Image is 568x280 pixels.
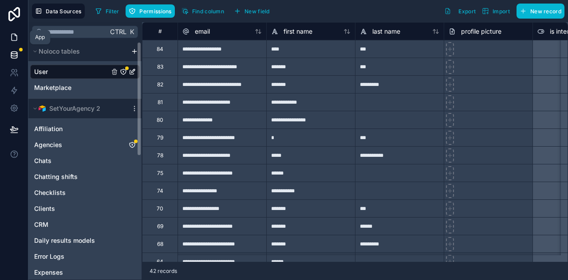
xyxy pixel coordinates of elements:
span: Data Sources [46,8,82,15]
div: 68 [157,241,163,248]
button: New record [517,4,564,19]
button: Permissions [126,4,174,18]
span: New record [530,8,561,15]
div: App [35,34,45,41]
span: Find column [192,8,224,15]
div: 78 [157,152,163,159]
button: Data Sources [32,4,85,19]
span: Filter [106,8,119,15]
div: 70 [157,205,163,212]
span: Ctrl [109,26,127,37]
button: Filter [92,4,122,18]
div: 82 [157,81,163,88]
div: 80 [157,117,163,124]
div: 64 [157,258,163,265]
div: 84 [157,46,163,53]
span: 42 records [150,268,177,275]
span: last name [372,27,400,36]
button: Export [441,4,479,19]
span: Export [458,8,476,15]
div: 75 [157,170,163,177]
div: 69 [157,223,163,230]
button: New field [231,4,273,18]
span: profile picture [461,27,501,36]
span: email [195,27,210,36]
div: 83 [157,63,163,70]
button: Find column [178,4,227,18]
button: Import [479,4,513,19]
div: 81 [158,99,163,106]
div: 79 [157,134,163,141]
div: 74 [157,187,163,194]
span: New field [245,8,270,15]
span: first name [284,27,312,36]
a: New record [513,4,564,19]
span: K [129,29,135,35]
a: Permissions [126,4,178,18]
div: # [149,28,171,35]
span: Permissions [139,8,171,15]
span: Import [493,8,510,15]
